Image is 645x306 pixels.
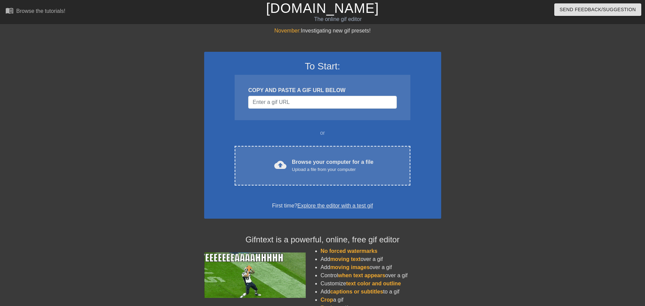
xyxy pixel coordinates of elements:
[321,248,378,254] span: No forced watermarks
[292,158,373,173] div: Browse your computer for a file
[204,235,441,245] h4: Gifntext is a powerful, online, free gif editor
[330,264,369,270] span: moving images
[213,61,432,72] h3: To Start:
[321,263,441,271] li: Add over a gif
[222,129,424,137] div: or
[248,86,396,94] div: COPY AND PASTE A GIF URL BELOW
[213,202,432,210] div: First time?
[274,159,286,171] span: cloud_upload
[204,253,306,298] img: football_small.gif
[321,255,441,263] li: Add over a gif
[248,96,396,109] input: Username
[292,166,373,173] div: Upload a file from your computer
[321,297,333,303] span: Crop
[5,6,14,15] span: menu_book
[338,272,385,278] span: when text appears
[274,28,301,34] span: November:
[554,3,641,16] button: Send Feedback/Suggestion
[321,271,441,280] li: Control over a gif
[5,6,65,17] a: Browse the tutorials!
[321,280,441,288] li: Customize
[330,289,383,294] span: captions or subtitles
[321,288,441,296] li: Add to a gif
[16,8,65,14] div: Browse the tutorials!
[560,5,636,14] span: Send Feedback/Suggestion
[218,15,457,23] div: The online gif editor
[297,203,373,209] a: Explore the editor with a test gif
[204,27,441,35] div: Investigating new gif presets!
[321,296,441,304] li: a gif
[346,281,401,286] span: text color and outline
[330,256,361,262] span: moving text
[266,1,379,16] a: [DOMAIN_NAME]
